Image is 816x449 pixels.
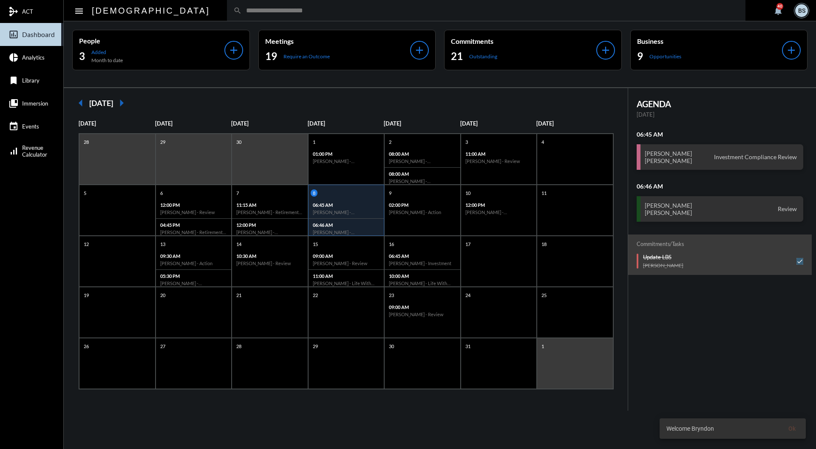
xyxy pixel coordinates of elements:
p: [DATE] [536,120,613,127]
p: 09:00 AM [313,253,380,259]
h6: [PERSON_NAME] - [PERSON_NAME] - Investment Compliance Review [389,158,456,164]
p: 09:30 AM [160,253,227,259]
p: [DATE] [231,120,308,127]
h6: [PERSON_NAME] - Life With [PERSON_NAME] [389,280,456,286]
p: 9 [387,189,394,197]
button: Toggle sidenav [71,2,88,19]
p: 2 [387,138,394,146]
mat-icon: collections_bookmark [8,98,19,109]
p: 11 [539,189,549,197]
mat-icon: mediation [8,6,19,17]
mat-icon: add [228,44,240,56]
h6: [PERSON_NAME] - Investment [389,260,456,266]
p: 08:00 AM [389,151,456,157]
h3: [PERSON_NAME] [PERSON_NAME] [645,150,692,164]
span: Library [22,77,40,84]
p: Business [637,37,782,45]
mat-icon: notifications [773,6,783,16]
p: 19 [82,292,91,299]
mat-icon: signal_cellular_alt [8,146,19,156]
h2: 21 [451,49,463,63]
p: 11:00 AM [465,151,533,157]
p: 10:00 AM [389,273,456,279]
h2: 3 [79,49,85,63]
h6: [PERSON_NAME] - Review [313,260,380,266]
p: People [79,37,224,45]
h6: [PERSON_NAME] - [PERSON_NAME] - Review [313,229,380,235]
mat-icon: event [8,121,19,132]
p: 08:00 AM [389,171,456,177]
span: ACT [22,8,33,15]
p: Added [91,49,123,55]
span: Events [22,123,39,130]
mat-icon: arrow_left [72,94,89,112]
p: 7 [234,189,241,197]
p: Opportunities [649,53,681,60]
h6: [PERSON_NAME] - [PERSON_NAME] - Investment Compliance Review [313,209,380,215]
p: Meetings [265,37,411,45]
p: [DATE] [460,120,537,127]
h2: 06:45 AM [637,131,804,138]
button: Ok [782,421,802,436]
p: [DATE] [384,120,460,127]
mat-icon: arrow_right [113,94,130,112]
p: 22 [311,292,320,299]
p: 12:00 PM [160,202,227,208]
mat-icon: pie_chart [8,52,19,63]
p: 06:45 AM [313,202,380,208]
p: 13 [158,240,167,248]
p: 10 [463,189,473,197]
h6: [PERSON_NAME] - Review [389,312,456,317]
p: 26 [82,343,91,350]
p: 21 [234,292,244,299]
mat-icon: add [785,44,797,56]
h6: [PERSON_NAME] - [PERSON_NAME] - Life With [PERSON_NAME] [465,209,533,215]
h2: Commitments/Tasks [637,241,804,247]
p: 5 [82,189,88,197]
p: [DATE] [155,120,232,127]
p: Outstanding [469,53,497,60]
mat-icon: Side nav toggle icon [74,6,84,16]
h2: AGENDA [637,99,804,109]
p: Month to date [91,57,123,63]
span: Review [776,205,799,213]
p: [DATE] [308,120,384,127]
span: Ok [788,425,796,432]
p: 23 [387,292,396,299]
mat-icon: add [600,44,612,56]
h6: [PERSON_NAME] - Retirement Doctrine II [160,229,227,235]
h6: [PERSON_NAME] - [PERSON_NAME] - Retirement Doctrine I [160,280,227,286]
mat-icon: add [414,44,425,56]
h6: [PERSON_NAME] - Review [160,209,227,215]
p: 4 [539,138,546,146]
h2: 9 [637,49,643,63]
h3: [PERSON_NAME] [PERSON_NAME] [645,202,692,216]
span: Welcome Bryndon [666,424,714,433]
h6: [PERSON_NAME] - [PERSON_NAME] - Retirement Income [236,229,303,235]
p: 12:00 PM [465,202,533,208]
p: 29 [158,138,167,146]
h6: [PERSON_NAME] - Retirement Income [236,209,303,215]
p: 01:00 PM [313,151,380,157]
p: 30 [234,138,244,146]
p: 30 [387,343,396,350]
p: 25 [539,292,549,299]
p: 10:30 AM [236,253,303,259]
p: Commitments [451,37,596,45]
p: [DATE] [79,120,155,127]
p: 06:45 AM [389,253,456,259]
div: 40 [776,3,783,10]
p: [PERSON_NAME] [643,262,683,269]
p: 06:46 AM [313,222,380,228]
p: 27 [158,343,167,350]
h2: 06:46 AM [637,183,804,190]
p: 31 [463,343,473,350]
h2: [DEMOGRAPHIC_DATA] [92,4,210,17]
p: 28 [234,343,244,350]
p: 12 [82,240,91,248]
p: 28 [82,138,91,146]
p: 11:00 AM [313,273,380,279]
p: 8 [311,189,317,197]
h6: [PERSON_NAME] - Review [465,158,533,164]
div: BS [795,4,808,17]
